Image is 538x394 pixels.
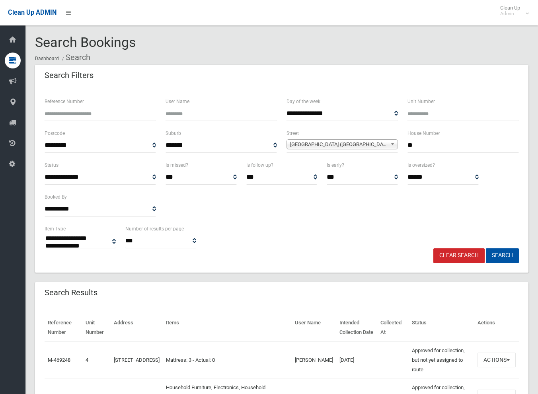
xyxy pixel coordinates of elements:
th: Collected At [377,314,409,341]
label: Postcode [45,129,65,138]
label: Is follow up? [246,161,273,170]
th: Reference Number [45,314,82,341]
label: Number of results per page [125,224,184,233]
header: Search Filters [35,68,103,83]
label: Status [45,161,58,170]
label: Street [287,129,299,138]
label: Day of the week [287,97,320,106]
small: Admin [500,11,520,17]
th: Items [163,314,291,341]
th: Intended Collection Date [336,314,377,341]
th: Address [111,314,163,341]
label: Item Type [45,224,66,233]
a: M-469248 [48,357,70,363]
td: Approved for collection, but not yet assigned to route [409,341,474,379]
td: 4 [82,341,111,379]
a: Dashboard [35,56,59,61]
label: House Number [407,129,440,138]
td: Mattress: 3 - Actual: 0 [163,341,291,379]
th: User Name [292,314,336,341]
span: Search Bookings [35,34,136,50]
td: [PERSON_NAME] [292,341,336,379]
button: Actions [478,353,516,367]
label: Unit Number [407,97,435,106]
label: Is early? [327,161,344,170]
header: Search Results [35,285,107,300]
button: Search [486,248,519,263]
a: [STREET_ADDRESS] [114,357,160,363]
span: Clean Up ADMIN [8,9,57,16]
label: Is oversized? [407,161,435,170]
label: Reference Number [45,97,84,106]
label: Suburb [166,129,181,138]
a: Clear Search [433,248,485,263]
th: Actions [474,314,519,341]
th: Status [409,314,474,341]
li: Search [60,50,90,65]
span: Clean Up [496,5,528,17]
td: [DATE] [336,341,377,379]
span: [GEOGRAPHIC_DATA] ([GEOGRAPHIC_DATA] 2191) [290,140,387,149]
label: User Name [166,97,189,106]
label: Is missed? [166,161,188,170]
th: Unit Number [82,314,111,341]
label: Booked By [45,193,67,201]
